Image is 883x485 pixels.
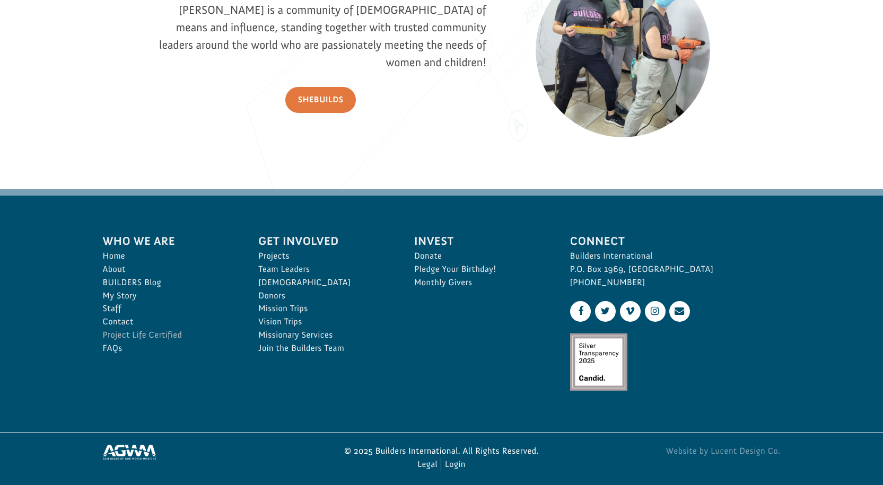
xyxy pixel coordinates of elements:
a: Team Leaders [258,263,391,276]
a: [DEMOGRAPHIC_DATA] [258,276,391,289]
a: Legal [417,458,438,471]
a: Pledge Your Birthday! [414,263,547,276]
a: Join the Builders Team [258,342,391,355]
a: SheBUILDS [285,87,356,113]
span: Invest [414,232,547,250]
span: Connect [570,232,781,250]
a: Login [445,458,466,471]
a: Projects [258,250,391,263]
a: BUILDERS Blog [103,276,235,289]
a: Contact Us [669,301,690,322]
span: [PERSON_NAME] is a community of [DEMOGRAPHIC_DATA] of means and influence, standing together with... [159,3,486,69]
a: Vision Trips [258,315,391,329]
button: Donate [150,21,197,40]
span: Who We Are [103,232,235,250]
img: emoji partyPopper [19,22,28,31]
div: [PERSON_NAME] donated $100 [19,11,146,32]
a: Vimeo [620,301,641,322]
a: About [103,263,235,276]
a: Mission Trips [258,302,391,315]
a: Project Life Certified [103,329,235,342]
span: [GEOGRAPHIC_DATA] , [GEOGRAPHIC_DATA] [29,42,146,50]
img: Silver Transparency Rating for 2025 by Candid [570,333,627,391]
a: Home [103,250,235,263]
a: Monthly Givers [414,276,547,289]
a: Facebook [570,301,591,322]
a: FAQs [103,342,235,355]
div: to [19,33,146,40]
a: Staff [103,302,235,315]
strong: Project Shovel Ready [25,32,88,40]
p: © 2025 Builders International. All Rights Reserved. [331,445,552,458]
p: Builders International P.O. Box 1969, [GEOGRAPHIC_DATA] [PHONE_NUMBER] [570,250,781,289]
a: Instagram [645,301,666,322]
a: Missionary Services [258,329,391,342]
a: Twitter [595,301,616,322]
a: Contact [103,315,235,329]
img: Assemblies of God World Missions [103,445,156,460]
img: US.png [19,42,27,50]
span: Get Involved [258,232,391,250]
a: Donors [258,289,391,303]
a: Donate [414,250,547,263]
a: My Story [103,289,235,303]
a: Website by Lucent Design Co. [559,445,781,458]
